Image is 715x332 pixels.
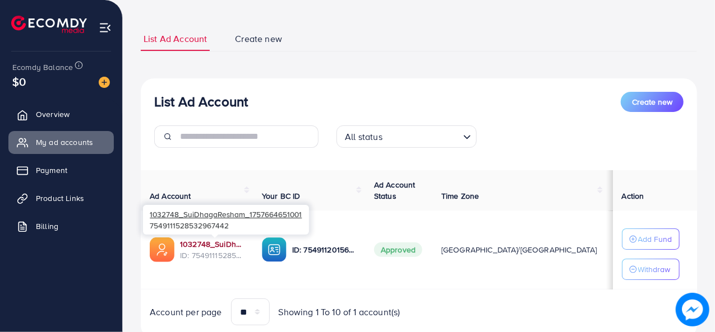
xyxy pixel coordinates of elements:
[150,237,174,262] img: ic-ads-acc.e4c84228.svg
[343,129,385,145] span: All status
[12,73,26,90] span: $0
[262,190,301,202] span: Your BC ID
[180,250,244,261] span: ID: 7549111528532967442
[150,306,222,319] span: Account per page
[99,77,110,88] img: image
[632,96,672,107] span: Create new
[621,92,684,112] button: Create new
[36,137,93,148] span: My ad accounts
[8,159,114,181] a: Payment
[622,190,644,202] span: Action
[279,306,400,319] span: Showing 1 To 10 of 1 account(s)
[143,205,309,235] div: 7549111528532967442
[386,127,459,145] input: Search for option
[441,190,479,202] span: Time Zone
[150,190,191,202] span: Ad Account
[441,244,597,255] span: [GEOGRAPHIC_DATA]/[GEOGRAPHIC_DATA]
[374,179,416,202] span: Ad Account Status
[235,32,282,45] span: Create new
[36,109,70,120] span: Overview
[638,263,671,276] p: Withdraw
[622,228,680,250] button: Add Fund
[638,232,672,246] p: Add Fund
[36,165,67,176] span: Payment
[8,215,114,237] a: Billing
[336,125,477,148] div: Search for option
[144,32,207,45] span: List Ad Account
[679,296,706,323] img: image
[8,103,114,125] a: Overview
[262,237,287,262] img: ic-ba-acc.ded83a64.svg
[622,259,680,280] button: Withdraw
[150,209,302,219] span: 1032748_SuiDhagaResham_1757664651001
[12,62,73,73] span: Ecomdy Balance
[374,242,422,257] span: Approved
[8,187,114,209] a: Product Links
[36,193,84,204] span: Product Links
[180,239,244,250] a: 1032748_SuiDhagaResham_1757664651001
[292,243,356,256] p: ID: 7549112015634153473
[8,131,114,153] a: My ad accounts
[11,16,87,33] img: logo
[99,21,112,34] img: menu
[36,221,58,232] span: Billing
[154,93,248,110] h3: List Ad Account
